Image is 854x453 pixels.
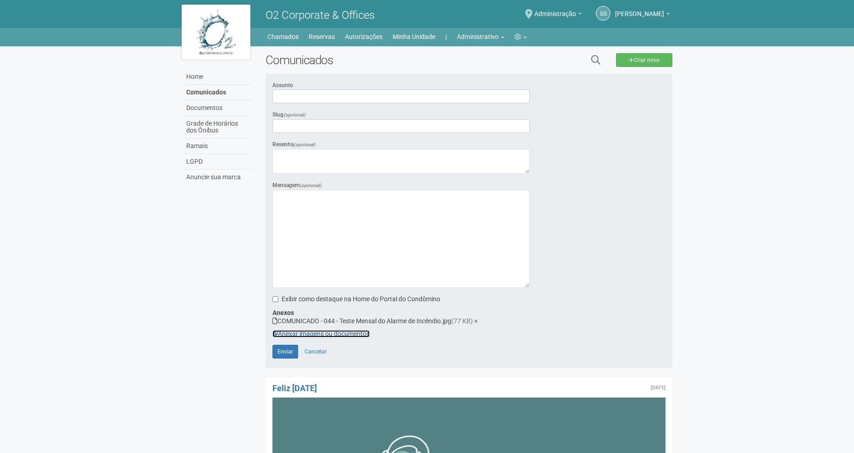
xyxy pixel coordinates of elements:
[272,110,305,119] label: Slug
[345,30,383,43] a: Autorizações
[272,81,293,89] label: Assunto
[184,100,252,116] a: Documentos
[184,85,252,100] a: Comunicados
[184,116,252,138] a: Grade de Horários dos Ônibus
[184,170,252,185] a: Anuncie sua marca
[299,345,332,359] a: Cancelar
[445,30,447,43] a: |
[272,383,317,393] a: Feliz [DATE]
[266,9,375,22] span: O2 Corporate & Offices
[534,1,576,17] span: Administração
[299,183,322,188] em: (opcional)
[615,1,664,17] span: Gabriela Souza
[272,309,294,317] label: Anexos
[182,5,250,60] img: logo.jpg
[184,154,252,170] a: LGPD
[283,112,305,117] em: (opcional)
[515,30,527,43] a: Configurações
[393,30,435,43] a: Minha Unidade
[272,345,298,359] button: Enviar
[596,6,610,21] a: GS
[272,317,530,325] div: COMUNICADO - 044 - Teste Mensal do Alarme de Incêndio.jpg
[266,53,497,67] h2: Comunicados
[184,138,252,154] a: Ramais
[474,317,477,325] a: ×
[651,385,665,391] div: Sexta-feira, 8 de agosto de 2025 às 16:58
[272,140,316,149] label: Resenha
[616,53,672,67] a: Criar novo
[272,295,440,304] label: Exibir como destaque na Home do Portal do Condômino
[272,296,278,302] input: Exibir como destaque na Home do Portal do Condômino
[272,181,322,190] label: Mensagem
[309,30,335,43] a: Reservas
[277,348,293,355] span: Enviar
[534,11,582,19] a: Administração
[615,11,670,19] a: [PERSON_NAME]
[457,30,505,43] a: Administrativo
[267,30,299,43] a: Chamados
[272,330,370,337] a: Anexar imagens ou documentos
[294,142,316,147] em: (opcional)
[184,69,252,85] a: Home
[451,317,473,325] span: (77 KB)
